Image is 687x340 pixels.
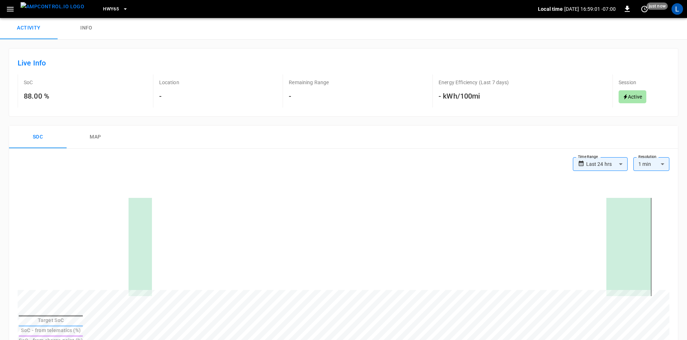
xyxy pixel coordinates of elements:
p: Active [628,93,642,100]
button: map [67,126,124,149]
span: HWY65 [103,5,119,13]
div: profile-icon [672,3,683,15]
p: SoC [24,79,33,86]
p: Session [619,79,636,86]
button: Soc [9,126,67,149]
p: Location [159,79,179,86]
p: Energy Efficiency (Last 7 days) [439,79,509,86]
label: Resolution [638,154,656,160]
p: Remaining Range [289,79,329,86]
button: HWY65 [100,2,131,16]
label: Time Range [578,154,598,160]
img: ampcontrol.io logo [21,2,84,11]
h6: - [289,90,329,102]
button: Info [58,17,115,40]
h6: 88.00 % [24,90,49,102]
h6: Live Info [18,57,669,69]
div: 1 min [633,157,669,171]
p: [DATE] 16:59:01 -07:00 [564,5,616,13]
h6: - [159,90,162,102]
span: just now [647,3,668,10]
button: set refresh interval [639,3,650,15]
h6: - kWh/100mi [439,90,509,102]
div: Last 24 hrs [586,157,628,171]
p: Local time [538,5,563,13]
